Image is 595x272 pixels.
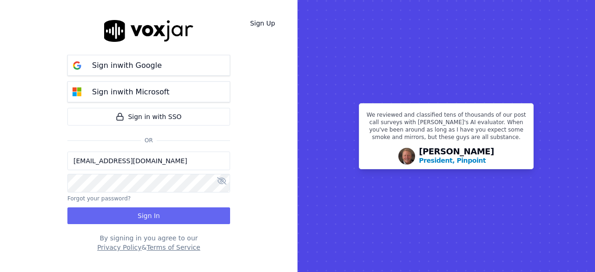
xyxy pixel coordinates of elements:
p: We reviewed and classified tens of thousands of our post call surveys with [PERSON_NAME]'s AI eva... [365,111,528,145]
button: Terms of Service [146,243,200,252]
span: Or [141,137,157,144]
img: google Sign in button [68,56,86,75]
div: [PERSON_NAME] [419,147,494,165]
input: Email [67,152,230,170]
p: Sign in with Microsoft [92,86,169,98]
p: President, Pinpoint [419,156,486,165]
img: microsoft Sign in button [68,83,86,101]
button: Sign inwith Microsoft [67,81,230,102]
button: Privacy Policy [97,243,141,252]
button: Sign inwith Google [67,55,230,76]
img: Avatar [398,148,415,165]
button: Forgot your password? [67,195,131,202]
a: Sign in with SSO [67,108,230,126]
div: By signing in you agree to our & [67,233,230,252]
button: Sign In [67,207,230,224]
p: Sign in with Google [92,60,162,71]
a: Sign Up [243,15,283,32]
img: logo [104,20,193,42]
